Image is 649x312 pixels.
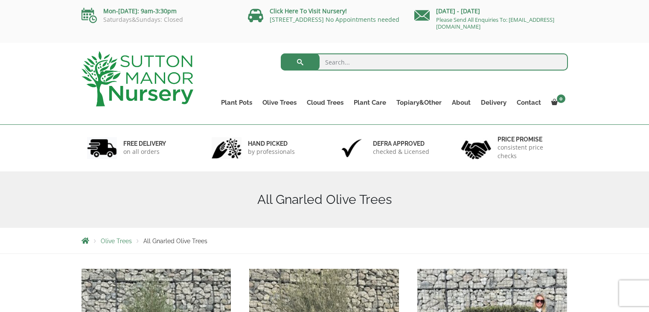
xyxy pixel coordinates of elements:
[81,6,235,16] p: Mon-[DATE]: 9am-3:30pm
[81,192,568,207] h1: All Gnarled Olive Trees
[512,97,546,109] a: Contact
[302,97,349,109] a: Cloud Trees
[257,97,302,109] a: Olive Trees
[248,147,295,156] p: by professionals
[349,97,391,109] a: Plant Care
[436,16,554,30] a: Please Send All Enquiries To: [EMAIL_ADDRESS][DOMAIN_NAME]
[270,7,347,15] a: Click Here To Visit Nursery!
[373,140,429,147] h6: Defra approved
[498,143,562,160] p: consistent price checks
[87,137,117,159] img: 1.jpg
[373,147,429,156] p: checked & Licensed
[81,51,193,106] img: logo
[212,137,242,159] img: 2.jpg
[270,15,399,24] a: [STREET_ADDRESS] No Appointments needed
[337,137,367,159] img: 3.jpg
[81,16,235,23] p: Saturdays&Sundays: Closed
[414,6,568,16] p: [DATE] - [DATE]
[216,97,257,109] a: Plant Pots
[391,97,447,109] a: Topiary&Other
[546,97,568,109] a: 0
[143,238,207,244] span: All Gnarled Olive Trees
[248,140,295,147] h6: hand picked
[123,140,166,147] h6: FREE DELIVERY
[281,53,568,71] input: Search...
[81,237,568,244] nav: Breadcrumbs
[461,135,491,161] img: 4.jpg
[123,147,166,156] p: on all orders
[447,97,476,109] a: About
[101,238,132,244] a: Olive Trees
[498,135,562,143] h6: Price promise
[557,94,565,103] span: 0
[476,97,512,109] a: Delivery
